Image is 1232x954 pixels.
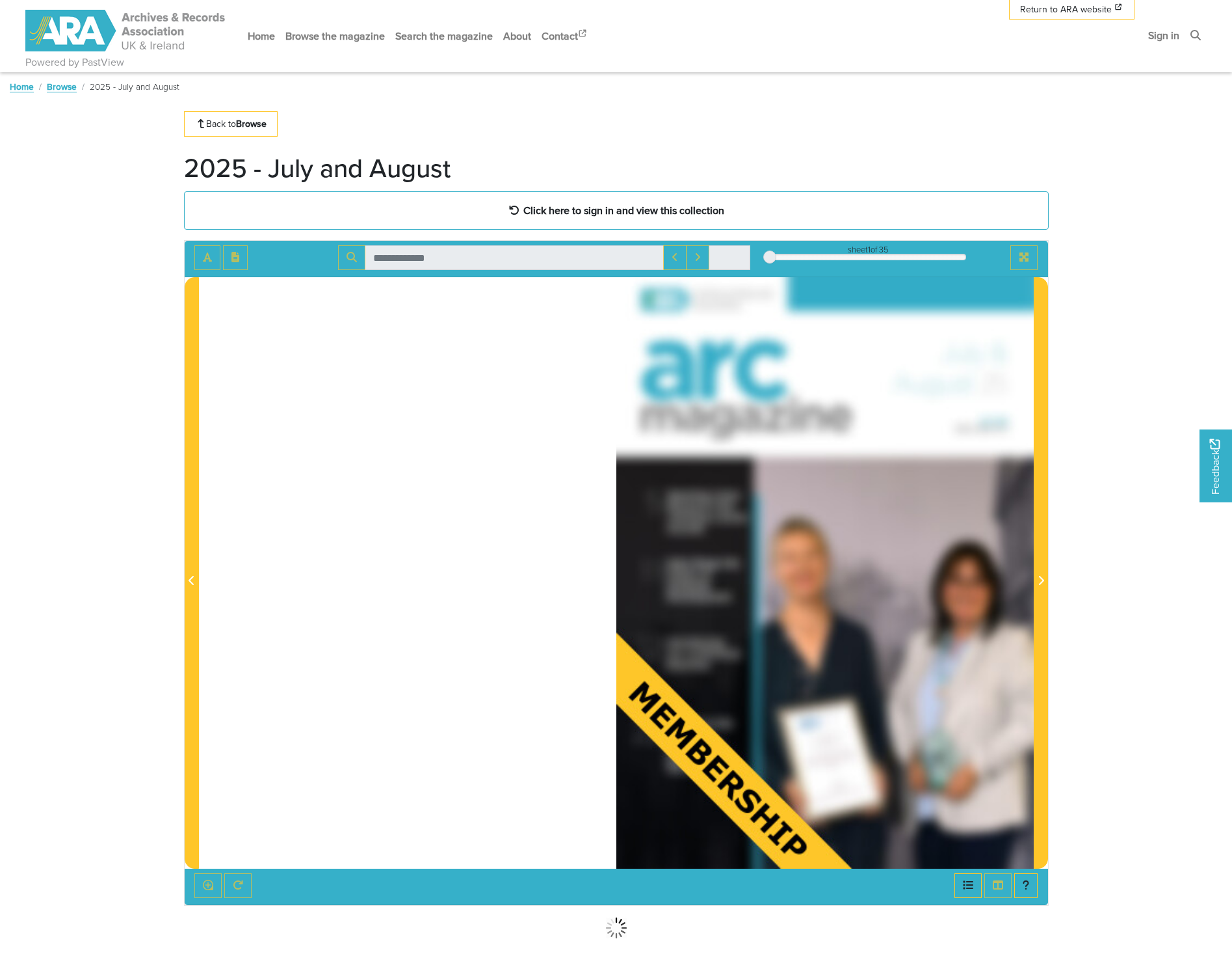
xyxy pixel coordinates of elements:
a: Back toBrowse [184,111,278,137]
div: sheet of 35 [770,243,966,256]
a: Powered by PastView [25,55,124,70]
a: Home [242,19,280,53]
h1: 2025 - July and August [184,152,451,184]
a: Search the magazine [390,19,498,53]
strong: Click here to sign in and view this collection [523,203,724,217]
button: Open transcription window [223,245,248,270]
strong: Browse [236,117,267,130]
a: Browse the magazine [280,19,390,53]
button: Toggle text selection (Alt+T) [194,245,220,270]
button: Open metadata window [954,873,982,898]
button: Rotate the book [224,873,252,898]
a: Browse [47,80,77,93]
button: Search [338,245,365,270]
a: Home [10,80,34,93]
button: Full screen mode [1010,245,1038,270]
span: Return to ARA website [1020,3,1112,16]
button: Next Page [1034,277,1048,868]
a: Click here to sign in and view this collection [184,191,1049,230]
span: 1 [868,243,871,256]
span: Feedback [1207,439,1223,494]
button: Previous Match [663,245,687,270]
a: ARA - ARC Magazine | Powered by PastView logo [25,3,227,59]
span: 2025 - July and August [90,80,179,93]
a: Sign in [1143,18,1185,53]
a: Contact [536,19,594,53]
button: Next Match [686,245,709,270]
input: Search for [365,245,664,270]
a: Would you like to provide feedback? [1199,429,1232,502]
button: Thumbnails [984,873,1012,898]
button: Previous Page [185,277,199,868]
button: Help [1014,873,1038,898]
button: Enable or disable loupe tool (Alt+L) [194,873,222,898]
img: ARA - ARC Magazine | Powered by PastView [25,10,227,51]
a: About [498,19,536,53]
